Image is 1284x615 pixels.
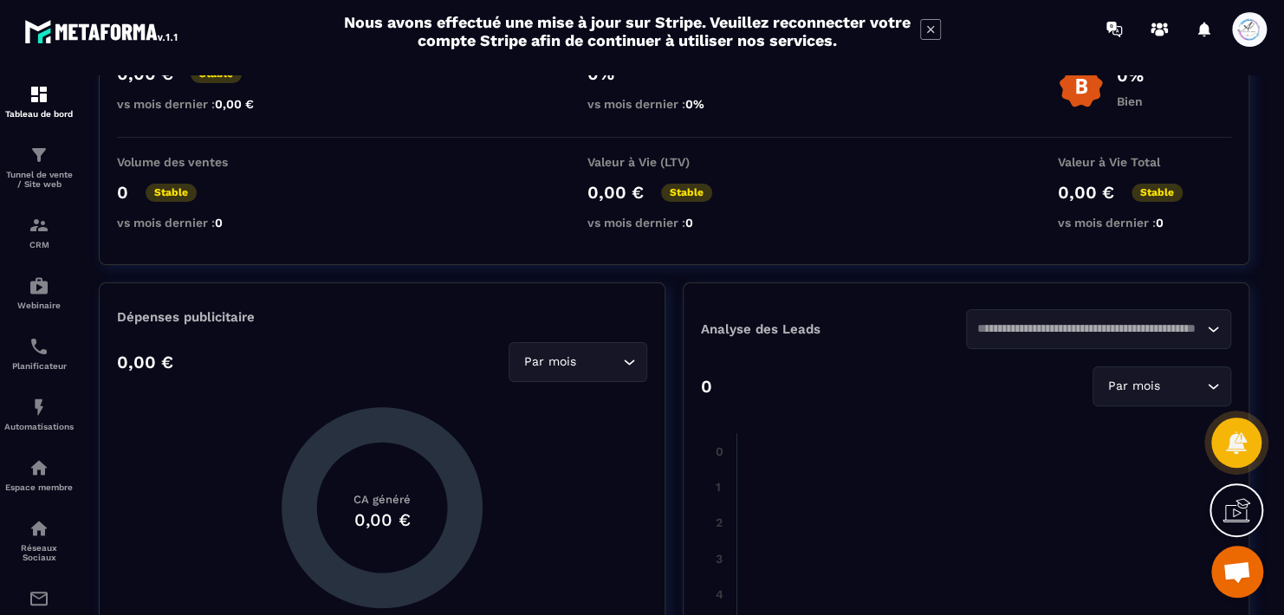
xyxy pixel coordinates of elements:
[509,342,647,382] div: Search for option
[716,515,723,529] tspan: 2
[1058,155,1231,169] p: Valeur à Vie Total
[29,215,49,236] img: formation
[117,182,128,203] p: 0
[1104,377,1164,396] span: Par mois
[215,97,254,111] span: 0,00 €
[977,320,1203,339] input: Search for option
[146,184,197,202] p: Stable
[1132,184,1183,202] p: Stable
[117,155,290,169] p: Volume des ventes
[701,321,966,337] p: Analyse des Leads
[1058,182,1114,203] p: 0,00 €
[716,480,721,494] tspan: 1
[1093,366,1231,406] div: Search for option
[4,361,74,371] p: Planificateur
[4,301,74,310] p: Webinaire
[4,71,74,132] a: formationformationTableau de bord
[685,97,704,111] span: 0%
[4,240,74,249] p: CRM
[716,552,723,566] tspan: 3
[215,216,223,230] span: 0
[1164,377,1203,396] input: Search for option
[117,309,647,325] p: Dépenses publicitaire
[29,275,49,296] img: automations
[29,145,49,165] img: formation
[29,518,49,539] img: social-network
[587,216,761,230] p: vs mois dernier :
[117,97,290,111] p: vs mois dernier :
[580,353,619,372] input: Search for option
[716,444,723,458] tspan: 0
[4,170,74,189] p: Tunnel de vente / Site web
[1058,216,1231,230] p: vs mois dernier :
[24,16,180,47] img: logo
[4,262,74,323] a: automationsautomationsWebinaire
[4,505,74,575] a: social-networksocial-networkRéseaux Sociaux
[29,84,49,105] img: formation
[4,384,74,444] a: automationsautomationsAutomatisations
[716,587,723,601] tspan: 4
[4,323,74,384] a: schedulerschedulerPlanificateur
[4,132,74,202] a: formationformationTunnel de vente / Site web
[117,216,290,230] p: vs mois dernier :
[966,309,1231,349] div: Search for option
[587,182,644,203] p: 0,00 €
[117,352,173,372] p: 0,00 €
[4,482,74,492] p: Espace membre
[701,376,712,397] p: 0
[587,155,761,169] p: Valeur à Vie (LTV)
[343,13,911,49] h2: Nous avons effectué une mise à jour sur Stripe. Veuillez reconnecter votre compte Stripe afin de ...
[1117,94,1144,108] p: Bien
[520,353,580,372] span: Par mois
[1156,216,1164,230] span: 0
[685,216,693,230] span: 0
[29,457,49,478] img: automations
[1117,65,1144,86] p: 0%
[661,184,712,202] p: Stable
[4,444,74,505] a: automationsautomationsEspace membre
[29,336,49,357] img: scheduler
[4,202,74,262] a: formationformationCRM
[587,97,761,111] p: vs mois dernier :
[29,397,49,418] img: automations
[4,543,74,562] p: Réseaux Sociaux
[1211,546,1263,598] a: Ouvrir le chat
[29,588,49,609] img: email
[1058,63,1104,109] img: b-badge-o.b3b20ee6.svg
[4,109,74,119] p: Tableau de bord
[4,422,74,431] p: Automatisations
